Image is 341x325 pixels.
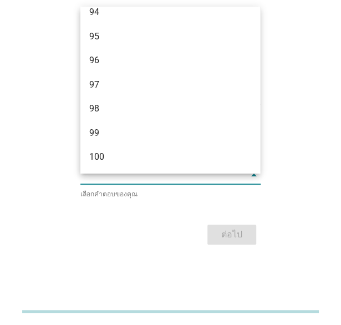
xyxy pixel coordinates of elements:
div: 100 [89,150,238,164]
i: arrow_drop_down [247,169,261,182]
div: 94 [89,6,238,19]
div: 95 [89,30,238,43]
div: 98 [89,102,238,115]
div: 97 [89,78,238,92]
div: 99 [89,126,238,140]
div: 96 [89,54,238,67]
div: เลือกคำตอบของคุณ [80,189,261,199]
input: รายการนี้เป็นแบบอัตโนมัติ คุณสามารถพิมพ์ลงในรายการนี้ [80,166,245,184]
